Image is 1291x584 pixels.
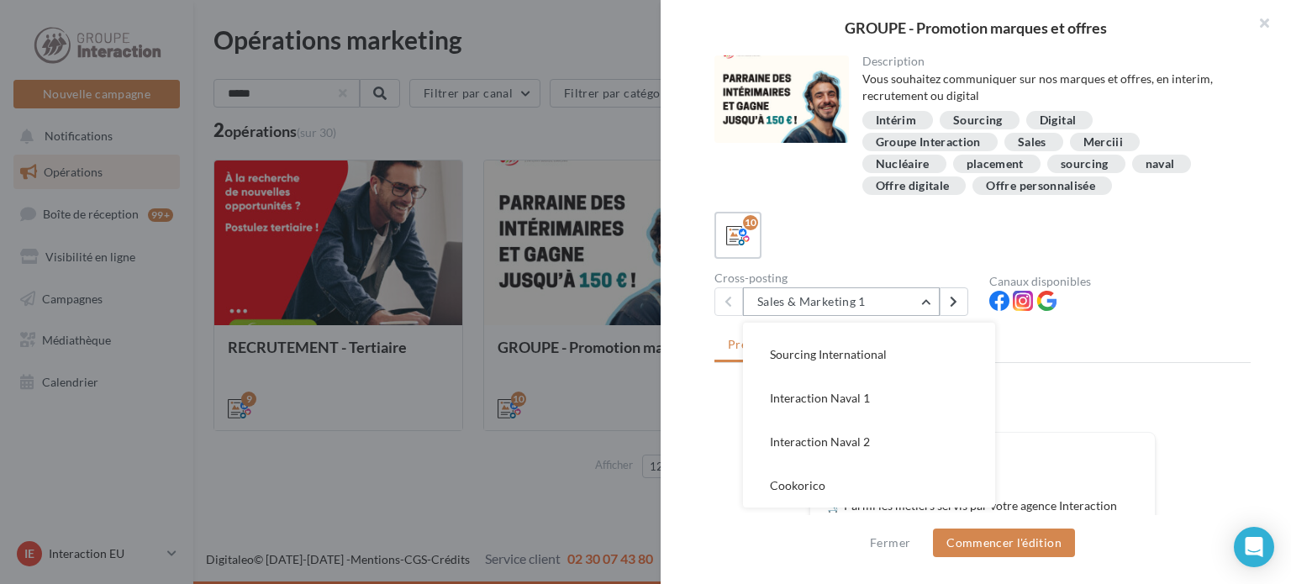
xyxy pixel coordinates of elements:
[743,464,995,508] button: Cookorico
[1018,136,1046,149] div: Sales
[743,333,995,376] button: Sourcing International
[743,420,995,464] button: Interaction Naval 2
[1083,136,1123,149] div: Merciii
[862,71,1238,104] div: Vous souhaitez communiquer sur nos marques et offres, en interim, recrutement ou digital
[743,287,940,316] button: Sales & Marketing 1
[688,20,1264,35] div: GROUPE - Promotion marques et offres
[967,158,1024,171] div: placement
[986,180,1095,192] div: Offre personnalisée
[876,158,930,171] div: Nucléaire
[876,136,981,149] div: Groupe Interaction
[862,55,1238,67] div: Description
[863,533,917,553] button: Fermer
[770,347,887,361] span: Sourcing International
[743,376,995,420] button: Interaction Naval 1
[1040,114,1076,127] div: Digital
[989,276,1251,287] div: Canaux disponibles
[876,114,916,127] div: Intérim
[770,478,825,492] span: Cookorico
[876,180,950,192] div: Offre digitale
[933,529,1075,557] button: Commencer l'édition
[770,391,870,405] span: Interaction Naval 1
[953,114,1003,127] div: Sourcing
[743,215,758,230] div: 10
[1234,527,1274,567] div: Open Intercom Messenger
[1061,158,1109,171] div: sourcing
[714,272,976,284] div: Cross-posting
[770,434,870,449] span: Interaction Naval 2
[1146,158,1175,171] div: naval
